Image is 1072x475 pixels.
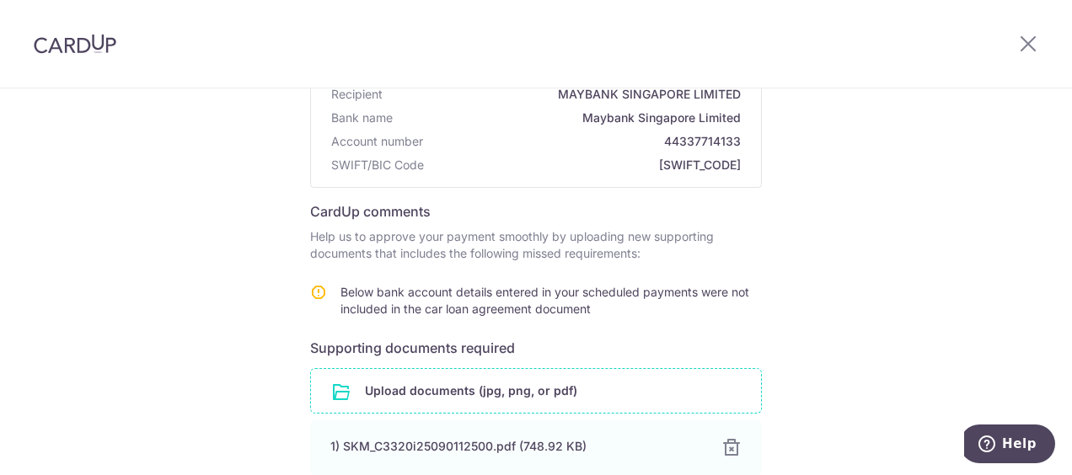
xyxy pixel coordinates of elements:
div: Upload documents (jpg, png, or pdf) [310,368,762,414]
span: Maybank Singapore Limited [399,109,741,126]
span: Below bank account details entered in your scheduled payments were not included in the car loan a... [340,285,749,316]
div: 1) SKM_C3320i25090112500.pdf (748.92 KB) [330,438,701,455]
span: [SWIFT_CODE] [431,157,741,173]
p: Help us to approve your payment smoothly by uploading new supporting documents that includes the ... [310,228,762,262]
span: Bank name [331,109,393,126]
span: MAYBANK SINGAPORE LIMITED [389,86,741,103]
span: Recipient [331,86,383,103]
img: CardUp [34,34,116,54]
span: Account number [331,133,423,150]
h6: Supporting documents required [310,338,762,358]
h6: CardUp comments [310,201,762,221]
iframe: Opens a widget where you can find more information [964,424,1055,467]
span: 44337714133 [430,133,741,150]
span: SWIFT/BIC Code [331,157,424,173]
